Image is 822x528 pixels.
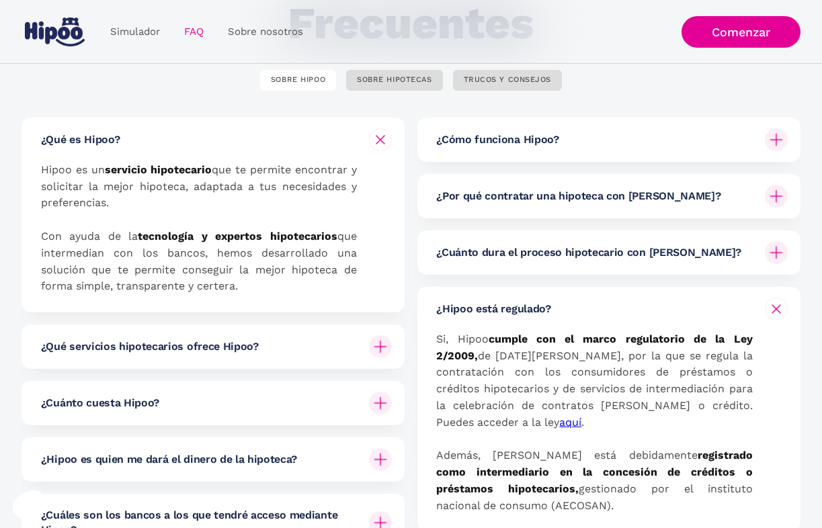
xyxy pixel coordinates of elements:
[105,163,212,176] strong: servicio hipotecario
[41,396,159,410] h6: ¿Cuánto cuesta Hipoo?
[98,19,172,45] a: Simulador
[271,75,325,85] div: SOBRE HIPOO
[436,302,550,316] h6: ¿Hipoo está regulado?
[682,16,800,48] a: Comenzar
[464,75,552,85] div: TRUCOS Y CONSEJOS
[138,230,337,243] strong: tecnología y expertos hipotecarios
[22,12,87,52] a: home
[436,189,721,204] h6: ¿Por qué contratar una hipoteca con [PERSON_NAME]?
[436,331,752,515] p: Si, Hipoo de [DATE][PERSON_NAME], por la que se regula la contratación con los consumidores de pr...
[172,19,216,45] a: FAQ
[41,162,357,295] p: Hipoo es un que te permite encontrar y solicitar la mejor hipoteca, adaptada a tus necesidades y ...
[216,19,315,45] a: Sobre nosotros
[436,245,741,260] h6: ¿Cuánto dura el proceso hipotecario con [PERSON_NAME]?
[41,452,297,467] h6: ¿Hipoo es quien me dará el dinero de la hipoteca?
[436,449,752,495] strong: registrado como intermediario en la concesión de créditos o préstamos hipotecarios,
[41,132,120,147] h6: ¿Qué es Hipoo?
[41,339,259,354] h6: ¿Qué servicios hipotecarios ofrece Hipoo?
[357,75,431,85] div: SOBRE HIPOTECAS
[559,416,581,429] a: aquí
[436,132,559,147] h6: ¿Cómo funciona Hipoo?
[436,333,752,362] strong: cumple con el marco regulatorio de la Ley 2/2009,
